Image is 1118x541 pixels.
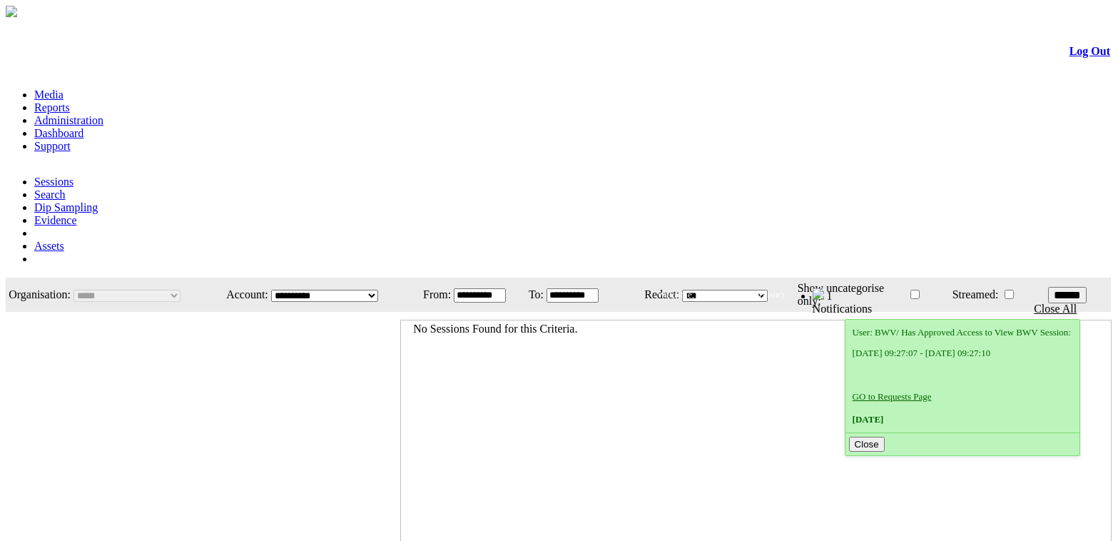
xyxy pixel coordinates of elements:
span: [DATE] [853,414,884,425]
a: Dip Sampling [34,201,98,213]
img: bell25.png [813,288,824,300]
a: Media [34,89,63,101]
div: User: BWV/ Has Approved Access to View BWV Session: [853,327,1072,425]
a: Close All [1034,303,1077,315]
button: Close [849,437,885,452]
a: Search [34,188,66,201]
td: From: [414,279,452,310]
span: Welcome, aqil_super (Supervisor) [657,289,784,300]
td: To: [523,279,544,310]
span: 1 [827,290,833,302]
img: arrow-3.png [6,6,17,17]
td: Organisation: [7,279,71,310]
a: Dashboard [34,127,83,139]
td: Account: [213,279,269,310]
a: GO to Requests Page [853,391,932,402]
a: Support [34,140,71,152]
a: Reports [34,101,70,113]
a: Administration [34,114,103,126]
a: Evidence [34,214,77,226]
div: Notifications [813,303,1082,315]
a: Sessions [34,176,73,188]
td: Redact: [616,279,680,310]
a: Log Out [1069,45,1110,57]
a: Assets [34,240,64,252]
span: No Sessions Found for this Criteria. [413,323,577,335]
p: [DATE] 09:27:07 - [DATE] 09:27:10 [853,348,1072,359]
